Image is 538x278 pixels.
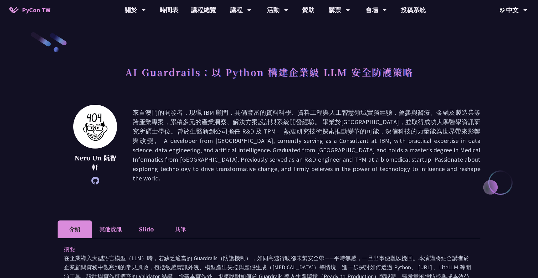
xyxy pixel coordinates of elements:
p: 摘要 [64,245,462,254]
h1: AI Guardrails：以 Python 構建企業級 LLM 安全防護策略 [125,63,413,81]
p: Nero Un 阮智軒 [73,153,117,172]
p: 來自澳門的開發者，現職 IBM 顧問，具備豐富的資料科學、資料工程與人工智慧領域實務經驗，曾參與醫療、金融及製造業等跨產業專案，累積多元的產業洞察、解決方案設計與系統開發經驗。 畢業於[GEOG... [133,108,480,183]
img: Locale Icon [500,8,506,13]
a: PyCon TW [3,2,57,18]
li: 介紹 [58,220,92,238]
img: Nero Un 阮智軒 [73,105,117,149]
li: 其他資訊 [92,220,129,238]
li: Slido [129,220,163,238]
img: Home icon of PyCon TW 2025 [9,7,19,13]
li: 共筆 [163,220,198,238]
span: PyCon TW [22,5,50,15]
